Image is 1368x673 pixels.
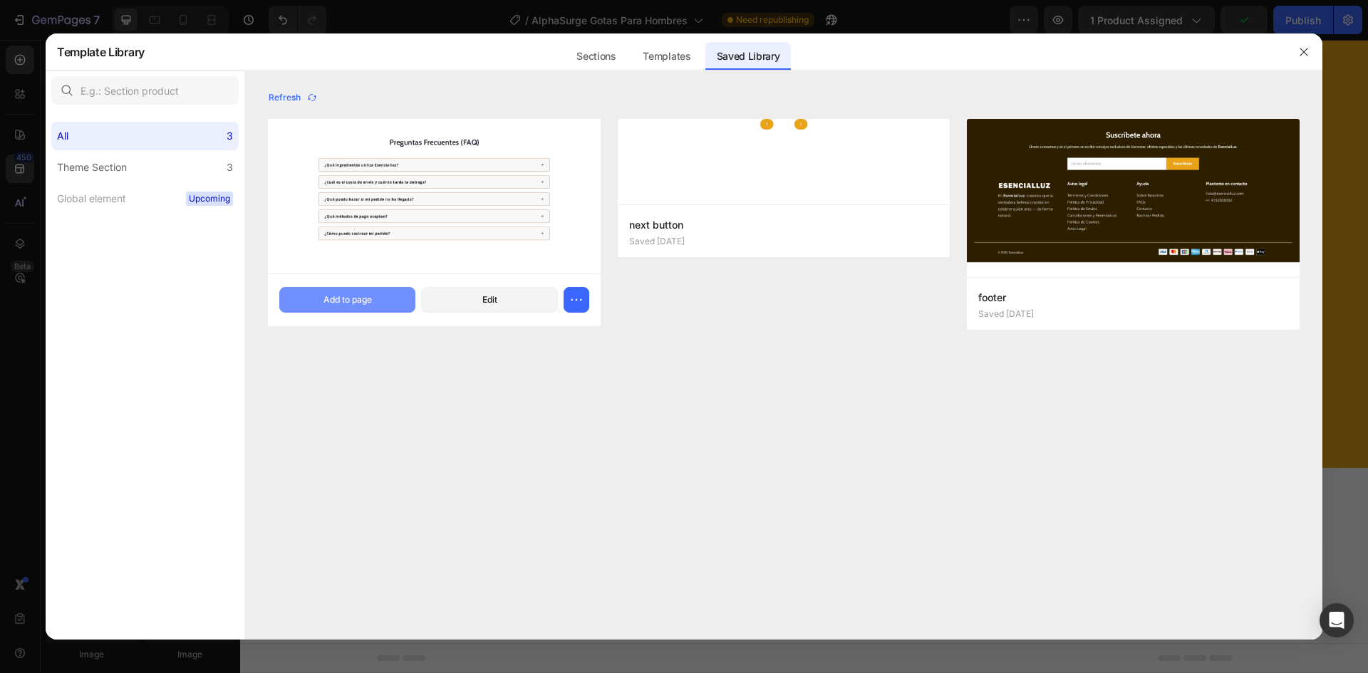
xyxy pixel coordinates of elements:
[269,91,318,104] div: Refresh
[576,177,990,229] p: AlphaSurge se absorbe con rapidez y actúa justo donde más lo necesitas – sin dejar residuos. Un i...
[575,95,992,175] h2: Rich Text Editor. Editing area: main
[227,159,233,176] div: 3
[268,119,601,273] img: -a-gempagesversionv7shop-id570714449355211928theme-section-id580183960802296580.jpg
[616,498,722,511] span: then drag & drop elements
[565,42,627,71] div: Sections
[618,119,950,162] img: -a-gempagesversionv7shop-id570714449355211928theme-section-id579743787471864820.jpg
[186,192,233,206] span: Upcoming
[268,88,318,108] button: Refresh
[967,119,1300,277] img: -a-gempagesversionv7shop-id570714449355211928theme-section-id570855944838185856.jpg
[410,480,497,495] div: Choose templates
[522,480,597,495] div: Generate layout
[629,236,685,246] p: Saved [DATE]
[530,449,598,464] span: Add section
[227,127,233,145] div: 3
[57,159,127,176] div: Theme Section
[575,176,992,230] div: Rich Text Editor. Editing area: main
[279,287,415,313] button: Add to page
[421,287,557,313] button: Edit
[1320,603,1354,637] div: Open Intercom Messenger
[631,42,702,71] div: Templates
[57,190,126,207] div: Global element
[404,498,502,511] span: inspired by CRO experts
[323,293,372,306] div: Add to page
[57,127,68,145] div: All
[57,33,145,71] h2: Template Library
[627,480,714,495] div: Add blank section
[482,293,497,306] div: Edit
[51,76,239,105] input: E.g.: Section product
[576,96,990,174] p: Absorción rápida y efecto dirigido
[978,289,1288,306] p: footer
[978,309,1034,319] p: Saved [DATE]
[521,498,597,511] span: from URL or image
[629,216,939,234] p: next button
[705,42,792,71] div: Saved Library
